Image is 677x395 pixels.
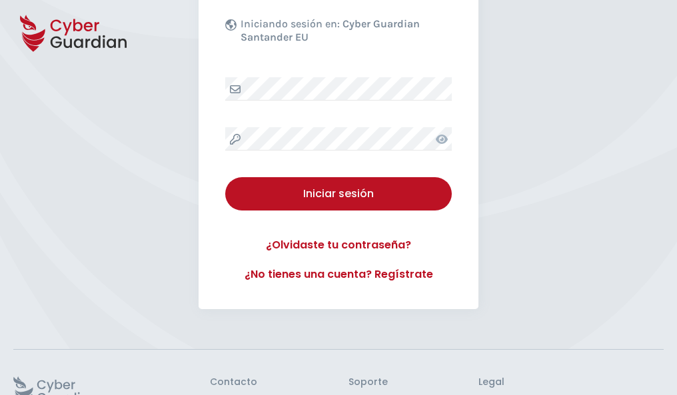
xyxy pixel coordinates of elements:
button: Iniciar sesión [225,177,452,210]
h3: Legal [478,376,664,388]
a: ¿Olvidaste tu contraseña? [225,237,452,253]
h3: Soporte [348,376,388,388]
a: ¿No tienes una cuenta? Regístrate [225,266,452,282]
div: Iniciar sesión [235,186,442,202]
h3: Contacto [210,376,257,388]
